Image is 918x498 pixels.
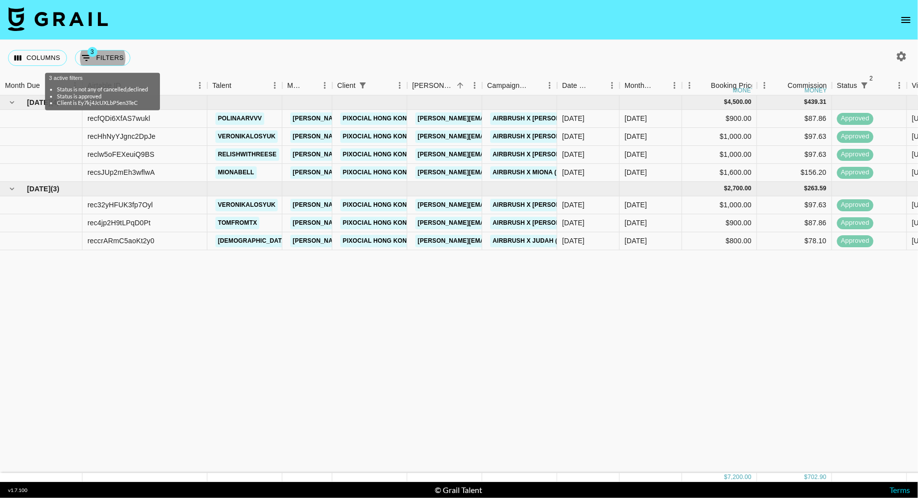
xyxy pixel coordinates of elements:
[5,95,19,109] button: hide children
[757,128,832,146] div: $97.63
[332,76,407,95] div: Client
[453,78,467,92] button: Sort
[837,114,874,123] span: approved
[340,130,440,143] a: Pixocial Hong Kong Limited
[407,76,482,95] div: Booker
[757,110,832,128] div: $87.86
[625,113,647,123] div: Aug '25
[837,200,874,210] span: approved
[490,148,599,161] a: AirBrush x [PERSON_NAME] (IG)
[490,130,613,143] a: AirBrush x [PERSON_NAME] (IG + TT)
[337,76,356,95] div: Client
[757,196,832,214] div: $97.63
[757,232,832,250] div: $78.10
[562,149,585,159] div: 18/08/2025
[697,78,711,92] button: Sort
[487,76,528,95] div: Campaign (Type)
[872,78,886,92] button: Sort
[682,110,757,128] div: $900.00
[415,148,630,161] a: [PERSON_NAME][EMAIL_ADDRESS][PERSON_NAME][DOMAIN_NAME]
[757,214,832,232] div: $87.86
[653,78,667,92] button: Sort
[8,7,108,31] img: Grail Talent
[215,217,259,229] a: tomfromtx
[267,78,282,93] button: Menu
[50,184,59,194] span: ( 3 )
[528,78,542,92] button: Sort
[435,485,482,495] div: © Grail Talent
[215,112,264,125] a: polinaarvvv
[5,76,40,95] div: Month Due
[867,73,877,83] span: 2
[207,76,282,95] div: Talent
[682,196,757,214] div: $1,000.00
[290,130,453,143] a: [PERSON_NAME][EMAIL_ADDRESS][DOMAIN_NAME]
[87,113,150,123] div: recfQDi6XfAS7wukl
[562,113,585,123] div: 15/07/2025
[724,184,728,193] div: $
[562,200,585,210] div: 09/09/2025
[837,76,858,95] div: Status
[87,200,153,210] div: rec32yHFUK3fp7Oyl
[215,148,279,161] a: relishwithreese
[231,78,245,92] button: Sort
[562,131,585,141] div: 18/08/2025
[340,235,440,247] a: Pixocial Hong Kong Limited
[87,167,155,177] div: recsJUp2mEh3wflwA
[837,168,874,177] span: approved
[287,76,303,95] div: Manager
[490,112,586,125] a: AirBrush x [PERSON_NAME]
[40,78,54,92] button: Sort
[8,487,27,494] div: v 1.7.100
[682,128,757,146] div: $1,000.00
[757,164,832,182] div: $156.20
[290,148,453,161] a: [PERSON_NAME][EMAIL_ADDRESS][DOMAIN_NAME]
[415,235,630,247] a: [PERSON_NAME][EMAIL_ADDRESS][PERSON_NAME][DOMAIN_NAME]
[728,473,752,482] div: 7,200.00
[290,112,453,125] a: [PERSON_NAME][EMAIL_ADDRESS][DOMAIN_NAME]
[282,76,332,95] div: Manager
[356,78,370,92] div: 1 active filter
[356,78,370,92] button: Show filters
[490,166,582,179] a: AirBrush x Miona (IG + TT)
[728,98,752,106] div: 4,500.00
[5,182,19,196] button: hide children
[562,218,585,228] div: 09/09/2025
[682,78,697,93] button: Menu
[757,78,772,93] button: Menu
[340,217,440,229] a: Pixocial Hong Kong Limited
[370,78,384,92] button: Sort
[805,87,827,93] div: money
[591,78,605,92] button: Sort
[57,92,148,99] li: Status is approved
[808,184,827,193] div: 263.59
[415,112,630,125] a: [PERSON_NAME][EMAIL_ADDRESS][PERSON_NAME][DOMAIN_NAME]
[890,485,910,495] a: Terms
[290,217,453,229] a: [PERSON_NAME][EMAIL_ADDRESS][DOMAIN_NAME]
[805,184,808,193] div: $
[340,112,440,125] a: Pixocial Hong Kong Limited
[837,218,874,228] span: approved
[562,76,591,95] div: Date Created
[808,98,827,106] div: 439.31
[87,149,154,159] div: reclw5oFEXeuiQ9BS
[87,218,150,228] div: rec4jp2H9tLPqD0Pt
[667,78,682,93] button: Menu
[858,78,872,92] button: Show filters
[620,76,682,95] div: Month Due
[415,217,630,229] a: [PERSON_NAME][EMAIL_ADDRESS][PERSON_NAME][DOMAIN_NAME]
[625,236,647,246] div: Sep '25
[412,76,453,95] div: [PERSON_NAME]
[49,75,156,106] div: 3 active filters
[303,78,317,92] button: Sort
[340,148,440,161] a: Pixocial Hong Kong Limited
[858,78,872,92] div: 2 active filters
[557,76,620,95] div: Date Created
[682,146,757,164] div: $1,000.00
[625,200,647,210] div: Sep '25
[682,232,757,250] div: $800.00
[290,235,453,247] a: [PERSON_NAME][EMAIL_ADDRESS][DOMAIN_NAME]
[340,166,440,179] a: Pixocial Hong Kong Limited
[215,166,257,179] a: mionabell
[87,47,97,57] span: 3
